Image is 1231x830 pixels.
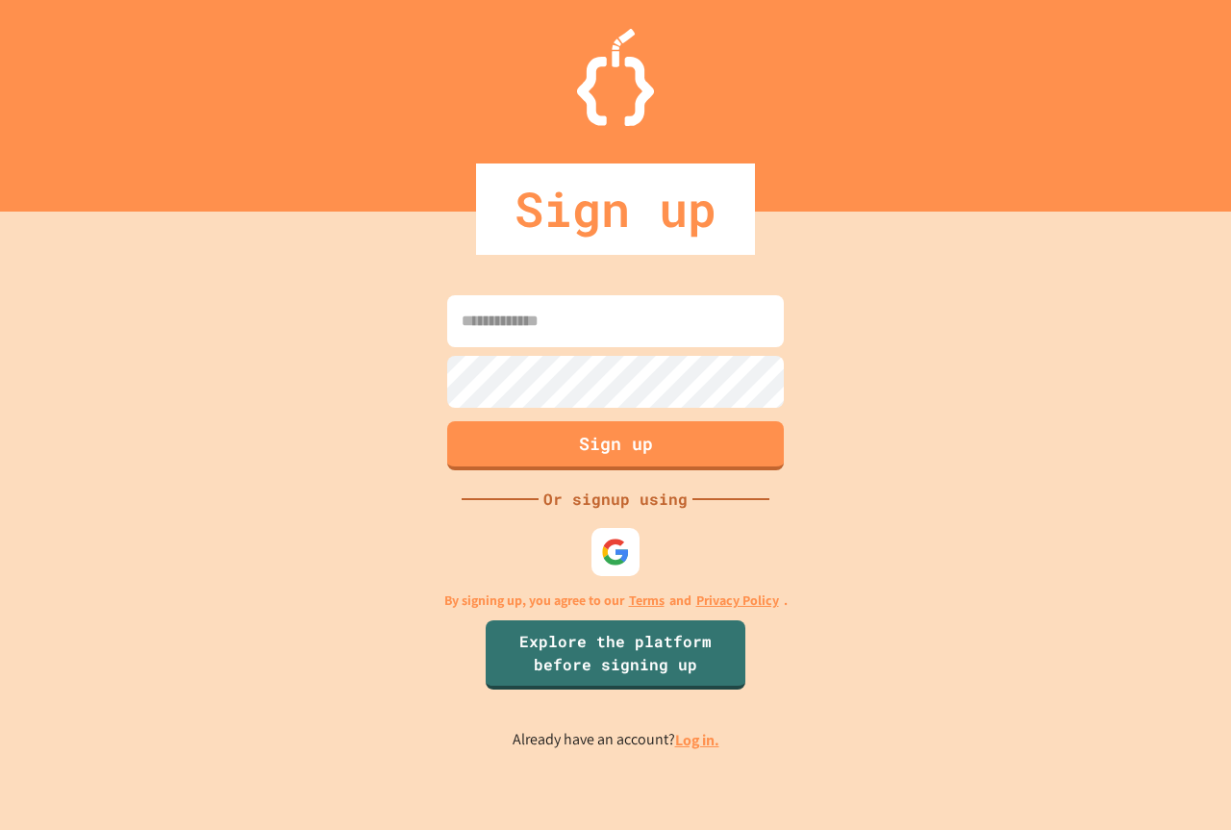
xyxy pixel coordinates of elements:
a: Log in. [675,730,719,750]
button: Sign up [447,421,784,470]
p: By signing up, you agree to our and . [444,591,788,611]
div: Sign up [476,163,755,255]
a: Explore the platform before signing up [486,620,745,690]
p: Already have an account? [513,728,719,752]
img: Logo.svg [577,29,654,126]
img: google-icon.svg [601,538,630,566]
div: Or signup using [539,488,692,511]
a: Privacy Policy [696,591,779,611]
a: Terms [629,591,665,611]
